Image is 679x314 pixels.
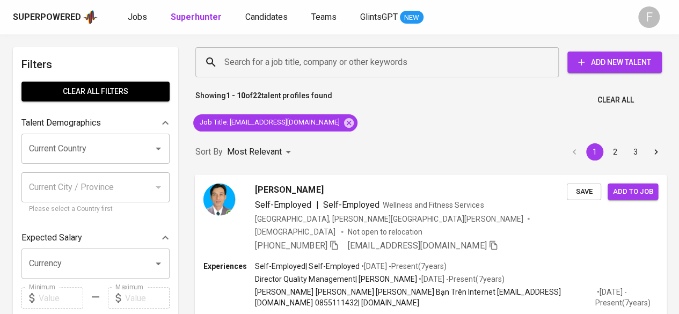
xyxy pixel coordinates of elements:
span: Save [572,185,596,198]
nav: pagination navigation [564,143,666,160]
button: Go to page 3 [627,143,644,160]
p: [PERSON_NAME] [PERSON_NAME] [PERSON_NAME] Bạn Trên Internet [EMAIL_ADDRESS][DOMAIN_NAME] 08551114... [255,287,595,308]
span: Add New Talent [576,56,653,69]
a: Teams [311,11,339,24]
span: NEW [400,12,424,23]
button: Save [567,183,601,200]
div: F [638,6,660,28]
b: Superhunter [171,12,222,22]
h6: Filters [21,56,170,73]
button: Open [151,256,166,271]
b: 1 - 10 [226,91,245,100]
p: Talent Demographics [21,116,101,129]
b: 22 [253,91,261,100]
span: GlintsGPT [360,12,398,22]
span: Add to job [613,185,653,198]
p: • [DATE] - Present ( 7 years ) [360,261,447,272]
a: Superpoweredapp logo [13,9,98,25]
div: Expected Salary [21,227,170,249]
span: Wellness and Fitness Services [383,200,484,209]
span: [PERSON_NAME] [255,183,323,196]
p: • [DATE] - Present ( 7 years ) [595,287,659,308]
p: Experiences [203,261,255,272]
button: Open [151,141,166,156]
div: Most Relevant [227,142,295,162]
span: [EMAIL_ADDRESS][DOMAIN_NAME] [348,240,487,250]
span: Clear All filters [30,85,161,98]
button: Clear All [593,90,638,110]
p: Sort By [195,145,223,158]
span: | [316,198,318,211]
input: Value [125,287,170,309]
a: GlintsGPT NEW [360,11,424,24]
img: c534405a2b348277cf11f4942530c075.png [203,183,236,215]
p: Showing of talent profiles found [195,90,332,110]
div: Superpowered [13,11,81,24]
button: Clear All filters [21,82,170,101]
span: Self-Employed [255,199,311,209]
a: Candidates [245,11,290,24]
img: app logo [83,9,98,25]
span: [PHONE_NUMBER] [255,240,327,250]
div: [GEOGRAPHIC_DATA], [PERSON_NAME][GEOGRAPHIC_DATA][PERSON_NAME] [255,213,523,224]
p: Self-Employed | Self-Employed [255,261,360,272]
span: Candidates [245,12,288,22]
p: Not open to relocation [348,226,422,237]
div: Job Title: [EMAIL_ADDRESS][DOMAIN_NAME] [193,114,357,132]
span: Jobs [128,12,147,22]
input: Value [39,287,83,309]
a: Jobs [128,11,149,24]
a: Superhunter [171,11,224,24]
button: Add to job [608,183,658,200]
span: Job Title : [EMAIL_ADDRESS][DOMAIN_NAME] [193,118,346,128]
p: Expected Salary [21,231,82,244]
p: Director Quality Management | [PERSON_NAME] [255,274,417,284]
p: • [DATE] - Present ( 7 years ) [417,274,504,284]
button: Go to next page [647,143,665,160]
button: page 1 [586,143,603,160]
span: Self-Employed [323,199,379,209]
button: Add New Talent [567,52,662,73]
span: Teams [311,12,337,22]
p: Most Relevant [227,145,282,158]
span: Clear All [597,93,634,107]
div: Talent Demographics [21,112,170,134]
button: Go to page 2 [607,143,624,160]
span: [DEMOGRAPHIC_DATA] [255,226,337,237]
p: Please select a Country first [29,204,162,215]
